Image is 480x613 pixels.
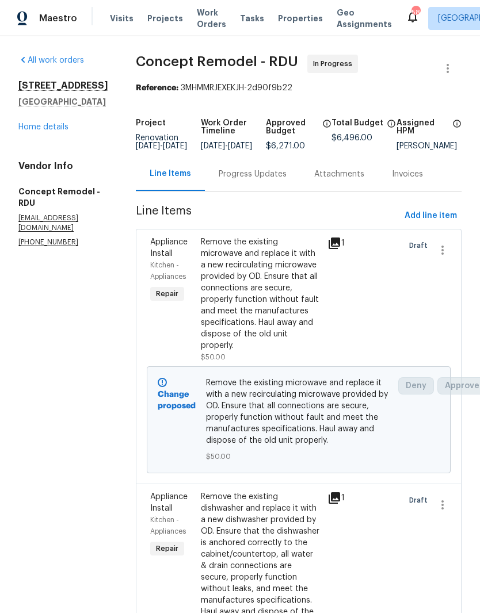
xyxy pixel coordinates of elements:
[405,209,457,223] span: Add line item
[18,160,108,172] h4: Vendor Info
[332,134,372,142] span: $6,496.00
[327,236,346,250] div: 1
[197,7,226,30] span: Work Orders
[337,7,392,30] span: Geo Assignments
[228,142,252,150] span: [DATE]
[150,262,186,280] span: Kitchen - Appliances
[18,56,84,64] a: All work orders
[332,119,383,127] h5: Total Budget
[206,451,392,462] span: $50.00
[136,142,160,150] span: [DATE]
[409,240,432,251] span: Draft
[322,119,332,142] span: The total cost of line items that have been approved by both Opendoor and the Trade Partner. This...
[110,13,134,24] span: Visits
[398,377,434,394] button: Deny
[201,236,321,351] div: Remove the existing microwave and replace it with a new recirculating microwave provided by OD. E...
[136,134,187,150] span: Renovation
[397,142,462,150] div: [PERSON_NAME]
[266,142,305,150] span: $6,271.00
[313,58,357,70] span: In Progress
[412,7,420,18] div: 58
[327,491,346,505] div: 1
[397,119,449,135] h5: Assigned HPM
[400,205,462,227] button: Add line item
[201,142,252,150] span: -
[151,543,183,554] span: Repair
[18,123,68,131] a: Home details
[163,142,187,150] span: [DATE]
[206,377,392,446] span: Remove the existing microwave and replace it with a new recirculating microwave provided by OD. E...
[150,493,188,512] span: Appliance Install
[150,516,186,535] span: Kitchen - Appliances
[201,142,225,150] span: [DATE]
[240,14,264,22] span: Tasks
[314,168,364,180] div: Attachments
[39,13,77,24] span: Maestro
[136,84,178,92] b: Reference:
[147,13,183,24] span: Projects
[158,390,196,410] b: Change proposed
[136,205,400,227] span: Line Items
[409,495,432,506] span: Draft
[136,55,298,68] span: Concept Remodel - RDU
[136,119,166,127] h5: Project
[201,354,226,361] span: $50.00
[136,82,462,94] div: 3MHMMRJEXEKJH-2d90f9b22
[136,142,187,150] span: -
[150,168,191,179] div: Line Items
[278,13,323,24] span: Properties
[201,119,266,135] h5: Work Order Timeline
[219,168,287,180] div: Progress Updates
[266,119,318,135] h5: Approved Budget
[452,119,462,142] span: The hpm assigned to this work order.
[150,238,188,258] span: Appliance Install
[18,186,108,209] h5: Concept Remodel - RDU
[392,168,423,180] div: Invoices
[151,288,183,300] span: Repair
[387,119,396,134] span: The total cost of line items that have been proposed by Opendoor. This sum includes line items th...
